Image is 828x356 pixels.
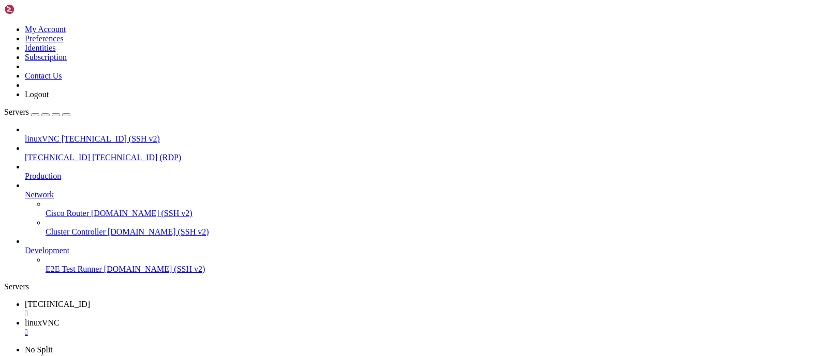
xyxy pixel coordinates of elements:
[25,90,49,99] a: Logout
[25,328,824,337] a: 
[25,246,824,255] a: Development
[25,318,60,327] span: linuxVNC
[25,153,90,162] span: [TECHNICAL_ID]
[25,162,824,181] li: Production
[25,190,54,199] span: Network
[25,134,60,143] span: linuxVNC
[25,237,824,274] li: Development
[25,144,824,162] li: [TECHNICAL_ID] [TECHNICAL_ID] (RDP)
[91,209,193,218] span: [DOMAIN_NAME] (SSH v2)
[25,34,64,43] a: Preferences
[46,227,824,237] a: Cluster Controller [DOMAIN_NAME] (SSH v2)
[25,71,62,80] a: Contact Us
[46,227,106,236] span: Cluster Controller
[4,4,64,14] img: Shellngn
[46,209,89,218] span: Cisco Router
[25,134,824,144] a: linuxVNC [TECHNICAL_ID] (SSH v2)
[25,153,824,162] a: [TECHNICAL_ID] [TECHNICAL_ID] (RDP)
[25,246,69,255] span: Development
[4,282,824,291] div: Servers
[25,53,67,61] a: Subscription
[46,209,824,218] a: Cisco Router [DOMAIN_NAME] (SSH v2)
[25,172,824,181] a: Production
[25,25,66,34] a: My Account
[46,265,102,273] span: E2E Test Runner
[25,172,61,180] span: Production
[46,265,824,274] a: E2E Test Runner [DOMAIN_NAME] (SSH v2)
[46,218,824,237] li: Cluster Controller [DOMAIN_NAME] (SSH v2)
[4,107,29,116] span: Servers
[25,300,824,318] a: 176.102.65.175
[25,125,824,144] li: linuxVNC [TECHNICAL_ID] (SSH v2)
[25,181,824,237] li: Network
[25,190,824,199] a: Network
[25,318,824,337] a: linuxVNC
[92,153,181,162] span: [TECHNICAL_ID] (RDP)
[108,227,209,236] span: [DOMAIN_NAME] (SSH v2)
[25,309,824,318] a: 
[62,134,160,143] span: [TECHNICAL_ID] (SSH v2)
[104,265,205,273] span: [DOMAIN_NAME] (SSH v2)
[46,199,824,218] li: Cisco Router [DOMAIN_NAME] (SSH v2)
[4,107,70,116] a: Servers
[46,255,824,274] li: E2E Test Runner [DOMAIN_NAME] (SSH v2)
[25,345,53,354] a: No Split
[25,43,56,52] a: Identities
[25,300,90,308] span: [TECHNICAL_ID]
